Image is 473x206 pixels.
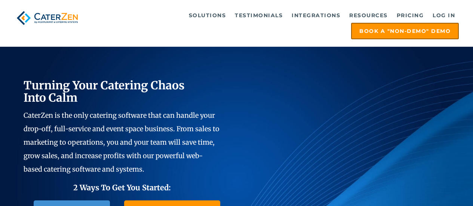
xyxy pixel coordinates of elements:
[406,177,465,198] iframe: Help widget launcher
[231,8,286,23] a: Testimonials
[393,8,428,23] a: Pricing
[90,8,459,39] div: Navigation Menu
[351,23,459,39] a: Book a "Non-Demo" Demo
[24,111,219,173] span: CaterZen is the only catering software that can handle your drop-off, full-service and event spac...
[345,8,391,23] a: Resources
[185,8,230,23] a: Solutions
[288,8,344,23] a: Integrations
[73,183,171,192] span: 2 Ways To Get You Started:
[24,78,185,105] span: Turning Your Catering Chaos Into Calm
[14,8,80,28] img: caterzen
[429,8,459,23] a: Log in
